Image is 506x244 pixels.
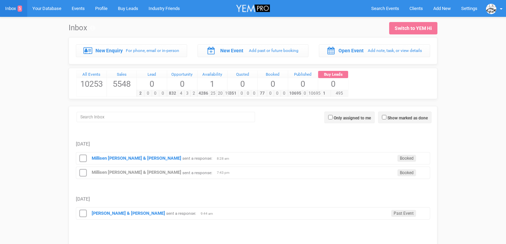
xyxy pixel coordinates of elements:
a: Open Event Add note, task, or view details [319,44,430,57]
a: New Event Add past or future booking [198,44,309,57]
span: 5 [18,6,22,12]
span: 10695 [307,90,322,97]
span: Search Events [371,6,399,11]
div: Switch to YEM Hi [395,25,432,32]
span: 0 [227,78,257,90]
span: 77 [257,90,267,97]
span: 25 [209,90,217,97]
label: New Event [220,47,243,54]
span: 0 [288,78,318,90]
span: Add New [433,6,451,11]
span: 0 [267,90,274,97]
span: 0 [251,90,257,97]
h1: Inbox [69,24,95,32]
a: Millisen [PERSON_NAME] & [PERSON_NAME] [92,156,181,161]
h5: [DATE] [76,197,430,202]
span: 1 [198,78,227,90]
label: Show marked as done [387,115,428,121]
img: data [486,4,496,14]
a: [PERSON_NAME] & [PERSON_NAME] [92,211,165,216]
a: New Enquiry For phone, email or in-person [76,44,187,57]
span: 10253 [77,78,107,90]
span: 0 [281,90,288,97]
span: 0 [159,90,167,97]
label: Open Event [338,47,364,54]
span: 2 [190,90,197,97]
small: sent a response: [182,170,212,175]
span: 4286 [197,90,210,97]
a: Buy Leads [318,71,348,78]
span: 7:43 pm [217,170,234,175]
small: sent a response: [182,156,212,161]
span: Past Event [391,210,416,217]
a: Switch to YEM Hi [389,22,437,34]
small: Add note, task, or view details [368,48,422,53]
h5: [DATE] [76,141,430,147]
label: New Enquiry [95,47,123,54]
span: 0 [318,78,348,90]
a: All Events [77,71,107,78]
span: 495 [331,90,348,97]
a: Availability [198,71,227,78]
span: 2 [136,90,144,97]
span: Booked [397,155,416,162]
a: Booked [258,71,288,78]
a: Opportunity [167,71,197,78]
span: 10695 [288,90,303,97]
span: 0 [258,78,288,90]
span: 4 [178,90,184,97]
span: 9:44 am [201,211,218,216]
span: 0 [274,90,281,97]
span: 0 [144,90,152,97]
a: Sales [107,71,137,78]
span: 8:28 am [217,156,234,161]
span: 0 [302,90,307,97]
a: Lead [137,71,167,78]
small: For phone, email or in-person [126,48,179,53]
span: 0 [152,90,160,97]
span: 20 [216,90,224,97]
span: 3 [184,90,191,97]
small: sent a response: [166,211,196,216]
span: 1 [318,90,331,97]
small: Add past or future booking [249,48,298,53]
span: Clients [409,6,423,11]
span: 5548 [107,78,137,90]
span: 0 [238,90,245,97]
label: Only assigned to me [334,115,371,121]
span: 19 [224,90,231,97]
span: 0 [167,78,197,90]
span: Booked [397,169,416,176]
span: 832 [167,90,178,97]
span: 0 [137,78,167,90]
a: Published [288,71,318,78]
span: 351 [227,90,239,97]
a: Quoted [227,71,257,78]
span: 0 [245,90,251,97]
input: Search Inbox [77,112,255,122]
a: Millisen [PERSON_NAME] & [PERSON_NAME] [92,170,181,175]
